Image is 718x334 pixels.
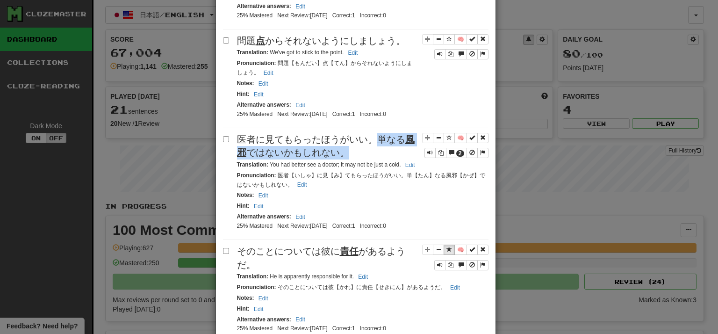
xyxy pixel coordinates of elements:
small: You had better see a doctor; it may not be just a cold. [237,161,418,168]
strong: Notes : [237,295,254,301]
button: Edit [256,190,271,201]
small: 医者【いしゃ】に見【み】てもらったほうがいい。単【たん】なる風邪【かぜ】ではないかもしれない。 [237,172,485,188]
li: Next Review: [DATE] [275,222,330,230]
li: Correct: 1 [330,12,358,20]
strong: Hint : [237,203,250,209]
strong: Notes : [237,80,254,87]
div: Sentence controls [434,260,488,270]
button: Edit [293,1,308,12]
button: Edit [345,48,361,58]
div: Sentence controls [422,245,488,270]
small: そのことについては彼【かれ】に責任【せきにん】があるようだ。 [237,284,463,290]
strong: Alternative answers : [237,316,291,323]
li: 25% Mastered [235,222,275,230]
li: Next Review: [DATE] [275,12,330,20]
button: Edit [256,293,271,304]
button: Edit [261,68,276,78]
strong: Alternative answers : [237,3,291,9]
li: Next Review: [DATE] [275,110,330,118]
span: そのことについては彼に があるようだ。 [237,246,405,270]
strong: Notes : [237,192,254,198]
button: Edit [251,89,266,100]
button: Edit [293,314,308,325]
button: Edit [293,100,308,110]
button: 2 [446,148,467,158]
button: 🧠 [454,133,467,143]
strong: Translation : [237,49,268,56]
button: Edit [355,272,371,282]
button: Edit [256,79,271,89]
button: Edit [251,304,266,314]
u: 責任 [340,246,359,256]
span: 医者に見てもらったほうがいい。単なる ではないかもしれない。 [237,134,415,158]
span: 問題 からそれないようにしましょう。 [237,36,405,46]
strong: Pronunciation : [237,172,276,179]
strong: Translation : [237,161,268,168]
button: Edit [251,201,266,211]
strong: Hint : [237,91,250,97]
small: 問題【もんだい】点【てん】からそれないようにしましょう。 [237,60,412,76]
li: Incorrect: 0 [358,325,388,333]
button: Edit [294,180,310,190]
li: Correct: 1 [330,222,358,230]
li: Correct: 1 [330,325,358,333]
small: He is apparently responsible for it. [237,273,371,280]
strong: Hint : [237,305,250,312]
span: 2 [459,150,462,157]
u: 点 [256,36,265,46]
strong: Alternative answers : [237,102,291,108]
li: 25% Mastered [235,12,275,20]
strong: Pronunciation : [237,60,276,66]
div: Sentence controls [422,34,488,60]
li: Incorrect: 0 [358,110,388,118]
div: Sentence controls [422,133,488,159]
strong: Pronunciation : [237,284,276,290]
strong: Translation : [237,273,268,280]
button: Edit [447,283,463,293]
button: 🧠 [454,245,467,255]
li: 25% Mastered [235,325,275,333]
small: We've got to stick to the point. [237,49,361,56]
li: Incorrect: 0 [358,12,388,20]
li: Correct: 1 [330,110,358,118]
li: Next Review: [DATE] [275,325,330,333]
button: Edit [293,212,308,222]
button: Edit [402,160,418,170]
div: Sentence controls [434,49,488,59]
li: Incorrect: 0 [358,222,388,230]
div: Sentence controls [424,148,488,158]
li: 25% Mastered [235,110,275,118]
strong: Alternative answers : [237,213,291,220]
button: 🧠 [454,34,467,44]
